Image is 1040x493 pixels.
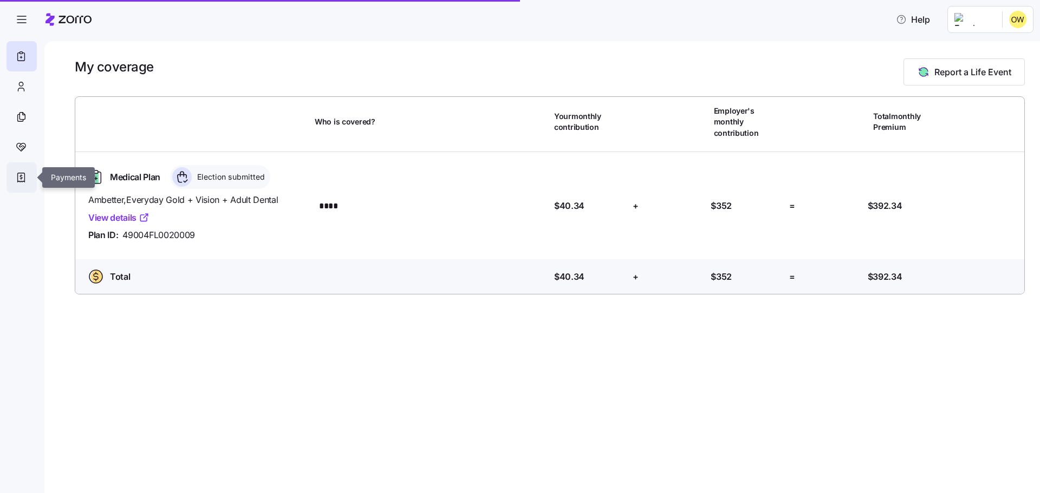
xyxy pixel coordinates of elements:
[711,270,732,284] span: $352
[110,170,160,184] span: Medical Plan
[110,270,130,284] span: Total
[903,58,1025,86] button: Report a Life Event
[554,270,584,284] span: $40.34
[896,13,930,26] span: Help
[88,211,149,225] a: View details
[868,199,902,213] span: $392.34
[934,65,1011,78] span: Report a Life Event
[88,193,306,207] span: Ambetter , Everyday Gold + Vision + Adult Dental
[887,9,939,30] button: Help
[633,270,639,284] span: +
[714,106,785,139] span: Employer's monthly contribution
[954,13,993,26] img: Employer logo
[315,116,375,127] span: Who is covered?
[122,228,195,242] span: 49004FL0020009
[633,199,639,213] span: +
[554,199,584,213] span: $40.34
[1009,11,1026,28] img: 229311908eebc1b5217ae928b3f7f585
[88,228,118,242] span: Plan ID:
[711,199,732,213] span: $352
[75,58,154,75] h1: My coverage
[789,199,795,213] span: =
[789,270,795,284] span: =
[873,111,944,133] span: Total monthly Premium
[194,172,265,182] span: Election submitted
[554,111,625,133] span: Your monthly contribution
[868,270,902,284] span: $392.34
